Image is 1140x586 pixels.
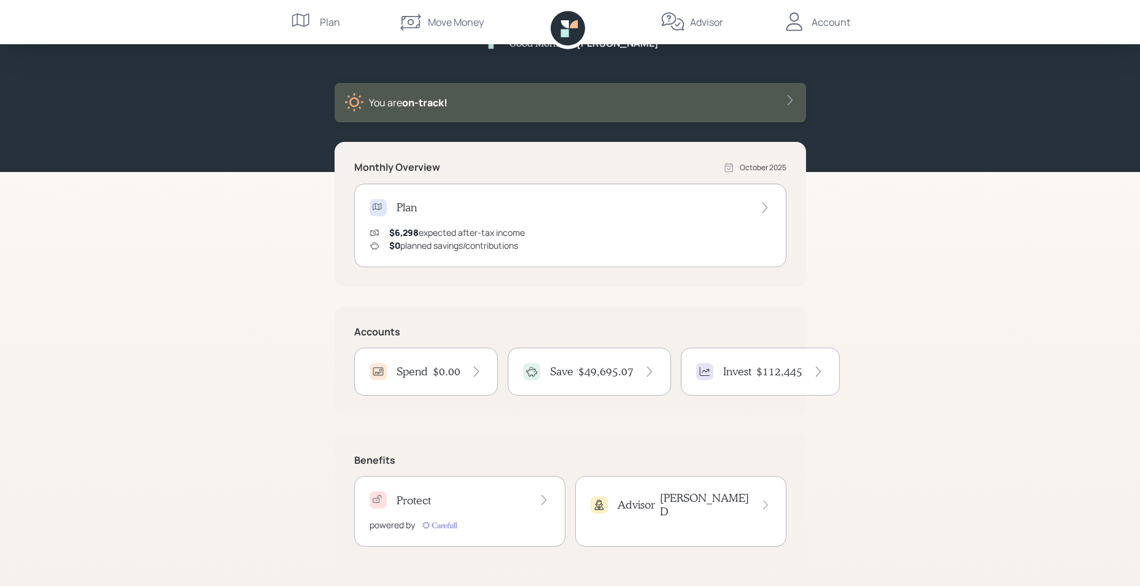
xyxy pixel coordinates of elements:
div: expected after-tax income [389,226,525,239]
div: planned savings/contributions [389,239,518,252]
div: Advisor [690,15,723,29]
h4: Invest [723,365,751,378]
h4: [PERSON_NAME] D [660,491,750,518]
img: carefull-M2HCGCDH.digested.png [420,519,459,531]
h4: Spend [397,365,428,378]
span: $0 [389,240,400,251]
h4: Plan [397,201,417,214]
div: powered by [370,518,415,531]
h4: $0.00 [433,365,460,378]
h5: [PERSON_NAME] [576,37,659,49]
h4: Protect [397,494,431,507]
h4: $112,445 [756,365,802,378]
div: Move Money [428,15,484,29]
span: on‑track! [402,96,448,109]
div: Account [812,15,850,29]
h4: $49,695.07 [578,365,634,378]
h5: Accounts [354,326,786,338]
img: sunny-XHVQM73Q.digested.png [344,93,364,112]
h5: Good Morning , [509,37,574,49]
h5: Monthly Overview [354,162,440,173]
h4: Advisor [618,498,655,512]
div: Plan [320,15,340,29]
h5: Benefits [354,455,786,466]
h4: Save [550,365,573,378]
span: $6,298 [389,227,419,238]
div: October 2025 [740,162,786,173]
div: You are [369,95,448,110]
